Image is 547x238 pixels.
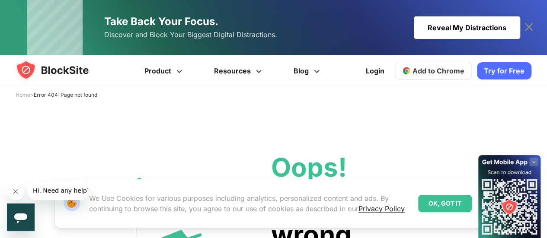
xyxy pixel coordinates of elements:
span: Take Back Your Focus. [104,15,218,28]
img: blocksite-icon.5d769676.svg [16,60,106,80]
a: Home [16,92,30,98]
a: Privacy Policy [358,204,405,213]
div: OK, GOT IT [418,195,472,212]
a: Resources [199,55,279,86]
img: chrome-icon.svg [402,67,411,75]
iframe: Message from company [28,181,88,200]
span: Add to Chrome [413,67,464,75]
a: Product [130,55,199,86]
p: We Use Cookies for various purposes including analytics, personalized content and ads. By continu... [89,193,411,214]
iframe: Button to launch messaging window [7,203,35,231]
div: Oops! [271,152,477,183]
iframe: Close message [7,183,24,200]
span: > [16,92,97,98]
a: Add to Chrome [395,62,472,80]
a: Try for Free [477,62,531,79]
span: Error 404: Page not found [34,92,97,98]
a: Login [361,60,390,81]
div: Reveal My Distractions [414,16,520,39]
span: Discover and Block Your Biggest Digital Distractions. [104,29,277,41]
a: Blog [279,55,337,86]
span: Hi. Need any help? [5,6,62,13]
